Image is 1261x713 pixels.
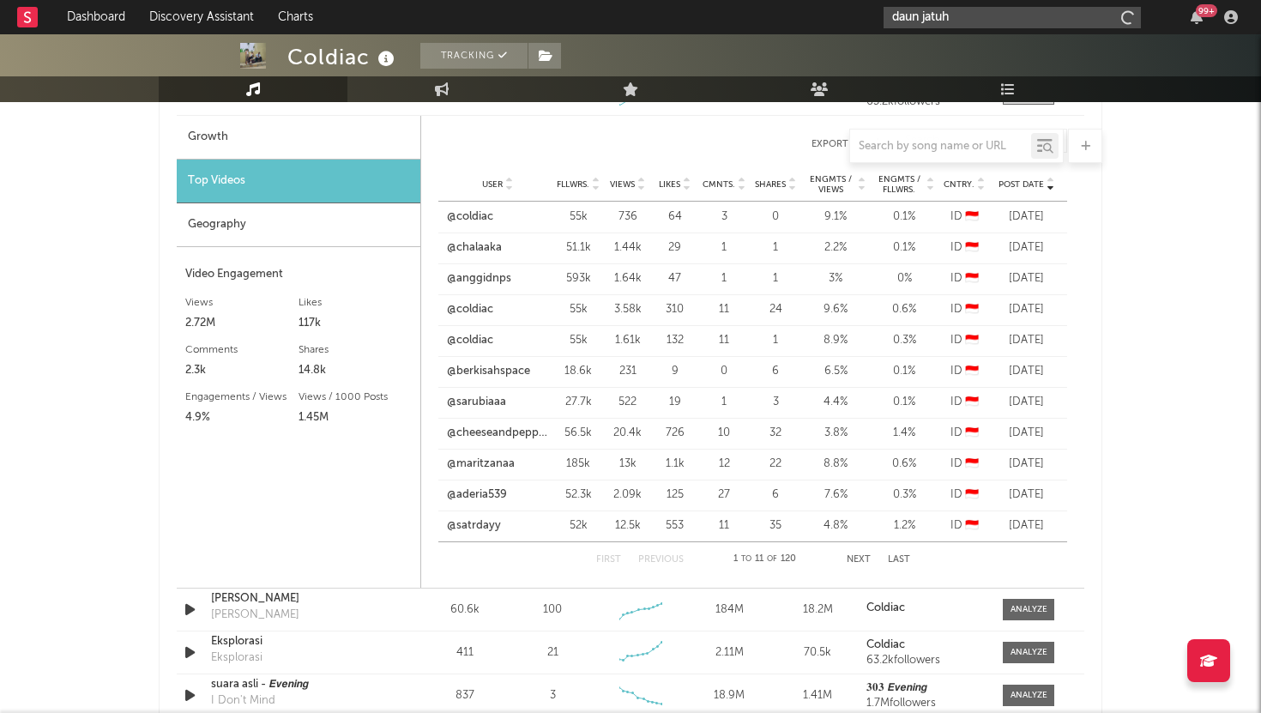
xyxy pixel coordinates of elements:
div: [DATE] [994,239,1059,257]
div: 10 [703,425,745,442]
div: 14.8k [299,360,412,381]
div: [PERSON_NAME] [211,607,299,624]
span: 🇮🇩 [965,211,979,222]
div: 6 [754,486,797,504]
a: @coldiac [447,332,493,349]
div: [DATE] [994,363,1059,380]
div: 0 [703,363,745,380]
div: 99 + [1196,4,1217,17]
div: [DATE] [994,517,1059,535]
div: Likes [299,293,412,313]
div: [DATE] [994,456,1059,473]
div: Eksplorasi [211,650,262,667]
div: suara asli - 𝙀𝙫𝙚𝙣𝙞𝙣𝙜 [211,676,390,693]
div: 411 [425,644,504,662]
a: Coldiac [866,639,986,651]
div: 11 [703,301,745,318]
a: @aderia539 [447,486,507,504]
div: 4.9% [185,408,299,428]
div: 56.5k [557,425,600,442]
a: @chalaaka [447,239,502,257]
div: [DATE] [994,394,1059,411]
a: @coldiac [447,301,493,318]
span: 🇮🇩 [965,335,979,346]
span: Post Date [999,179,1044,190]
div: 22 [754,456,797,473]
div: [DATE] [994,332,1059,349]
div: 1.45M [299,408,412,428]
div: 32 [754,425,797,442]
div: 132 [655,332,694,349]
a: @sarubiaaa [447,394,506,411]
div: 7.6 % [805,486,866,504]
span: Engmts / Views [805,174,855,195]
div: 1 11 120 [718,549,812,570]
button: 99+ [1191,10,1203,24]
div: 3 % [805,270,866,287]
div: 1 [703,270,745,287]
div: ID [943,394,986,411]
div: ID [943,486,986,504]
div: 522 [608,394,647,411]
div: 55k [557,332,600,349]
div: 21 [547,644,558,662]
div: Shares [299,340,412,360]
strong: Coldiac [866,602,905,613]
a: @coldiac [447,208,493,226]
div: 3.8 % [805,425,866,442]
div: 1.61k [608,332,647,349]
div: 184M [690,601,769,619]
input: Search for artists [884,7,1141,28]
span: 🇮🇩 [965,458,979,469]
div: ID [943,425,986,442]
div: 1 [754,239,797,257]
div: 52.3k [557,486,600,504]
div: 3 [550,687,556,704]
div: 24 [754,301,797,318]
div: 1.7M followers [866,698,986,710]
div: 310 [655,301,694,318]
div: [DATE] [994,425,1059,442]
div: 1 [754,332,797,349]
div: 0.1 % [874,394,934,411]
div: [DATE] [994,301,1059,318]
div: [DATE] [994,486,1059,504]
div: 35 [754,517,797,535]
div: 60.6k [425,601,504,619]
span: 🇮🇩 [965,242,979,253]
span: to [741,555,751,563]
div: 18.2M [778,601,858,619]
div: 27 [703,486,745,504]
div: 1.2 % [874,517,934,535]
button: First [596,555,621,565]
div: Views [185,293,299,313]
div: 12 [703,456,745,473]
div: 55k [557,301,600,318]
div: 1 [703,394,745,411]
div: 726 [655,425,694,442]
a: @maritzanaa [447,456,515,473]
a: 𝟑𝟎𝟑 𝙀𝙫𝙚𝙣𝙞𝙣𝙜 [866,682,986,694]
div: 1 [703,239,745,257]
strong: Coldiac [866,639,905,650]
span: 🇮🇩 [965,366,979,377]
div: 27.7k [557,394,600,411]
button: Next [847,555,871,565]
a: @berkisahspace [447,363,530,380]
a: Coldiac [866,602,986,614]
div: 1.1k [655,456,694,473]
span: Cmnts. [703,179,735,190]
div: 0.3 % [874,332,934,349]
div: 11 [703,332,745,349]
div: Views / 1000 Posts [299,387,412,408]
div: 51.1k [557,239,600,257]
div: 553 [655,517,694,535]
span: Shares [755,179,786,190]
div: 20.4k [608,425,647,442]
div: 231 [608,363,647,380]
div: Coldiac [287,43,399,71]
div: ID [943,517,986,535]
div: 18.9M [690,687,769,704]
div: ID [943,208,986,226]
span: 🇮🇩 [965,489,979,500]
